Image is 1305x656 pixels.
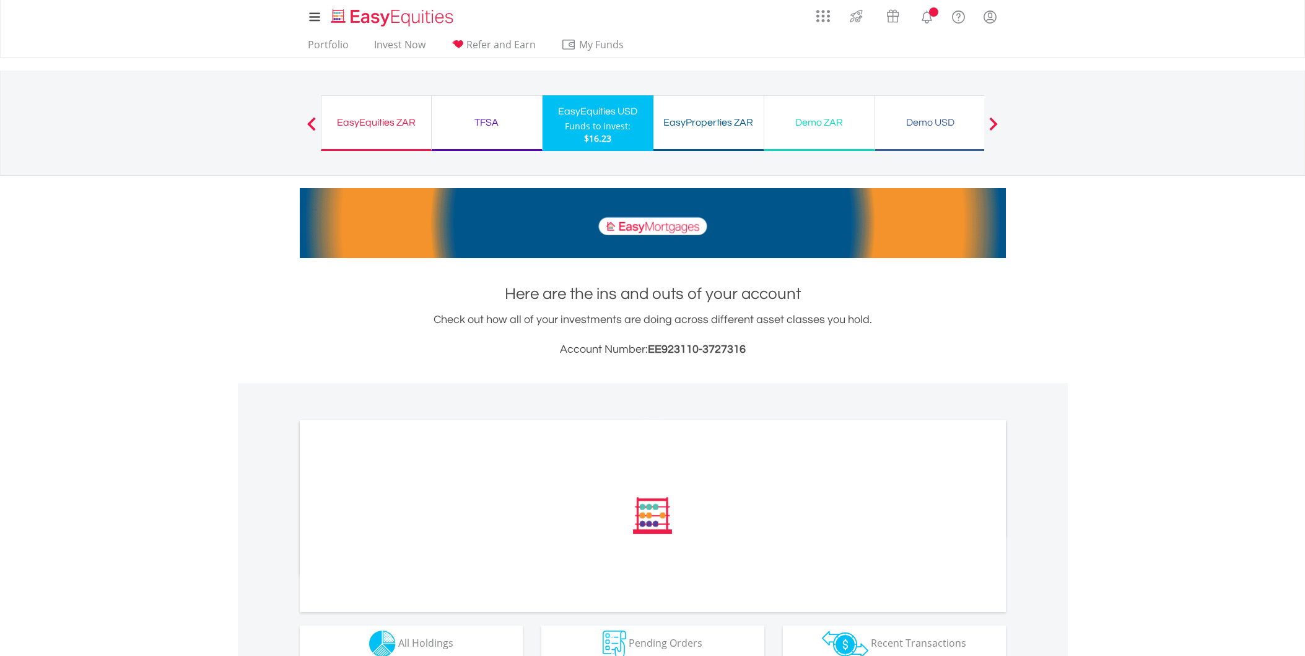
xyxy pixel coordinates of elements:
h1: Here are the ins and outs of your account [300,283,1006,305]
img: EasyEquities_Logo.png [329,7,458,28]
div: Demo USD [883,114,978,131]
span: My Funds [561,37,642,53]
a: Invest Now [369,38,430,58]
a: AppsGrid [808,3,838,23]
a: Home page [326,3,458,28]
img: vouchers-v2.svg [883,6,903,26]
span: Recent Transactions [871,636,966,650]
div: EasyEquities ZAR [329,114,424,131]
button: Next [981,123,1006,136]
div: TFSA [439,114,535,131]
span: All Holdings [398,636,453,650]
img: grid-menu-icon.svg [816,9,830,23]
a: My Profile [974,3,1006,30]
a: Vouchers [875,3,911,26]
a: Portfolio [303,38,354,58]
a: Refer and Earn [446,38,541,58]
span: $16.23 [584,132,611,144]
span: Pending Orders [629,636,702,650]
img: thrive-v2.svg [846,6,866,26]
div: EasyProperties ZAR [661,114,756,131]
a: FAQ's and Support [943,3,974,28]
img: EasyMortage Promotion Banner [300,188,1006,258]
span: EE923110-3727316 [648,343,746,355]
h3: Account Number: [300,341,1006,358]
span: Refer and Earn [466,38,536,51]
div: EasyEquities USD [550,103,646,120]
a: Notifications [911,3,943,28]
div: Demo ZAR [772,114,867,131]
div: Funds to invest: [565,120,631,132]
div: Check out how all of your investments are doing across different asset classes you hold. [300,311,1006,358]
button: Previous [299,123,324,136]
